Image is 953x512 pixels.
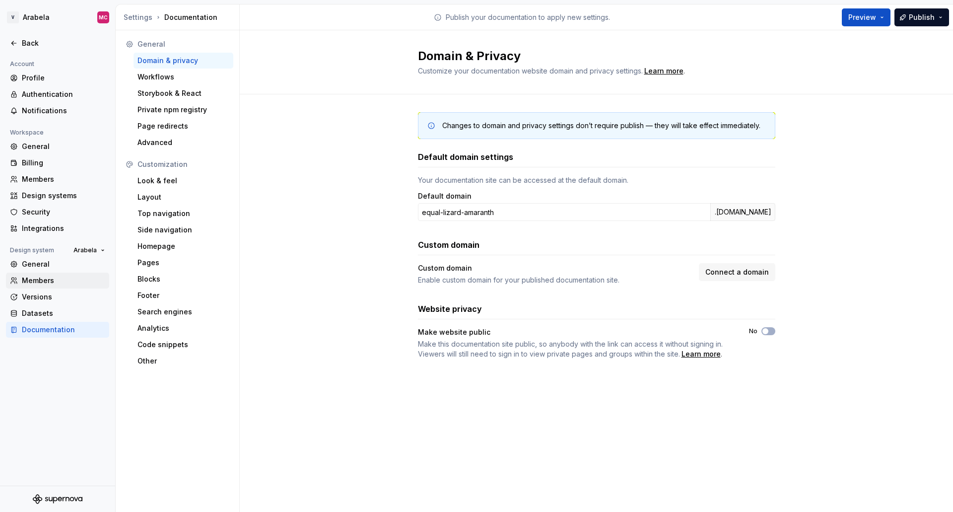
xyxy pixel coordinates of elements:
[124,12,152,22] div: Settings
[22,292,105,302] div: Versions
[6,305,109,321] a: Datasets
[681,349,721,359] a: Learn more
[134,271,233,287] a: Blocks
[643,68,685,75] span: .
[137,159,229,169] div: Customization
[749,327,757,335] label: No
[137,258,229,268] div: Pages
[22,207,105,217] div: Security
[22,38,105,48] div: Back
[699,263,775,281] button: Connect a domain
[6,204,109,220] a: Security
[6,289,109,305] a: Versions
[23,12,50,22] div: Arabela
[418,340,723,358] span: Make this documentation site public, so anybody with the link can access it without signing in. V...
[134,118,233,134] a: Page redirects
[418,175,775,185] div: Your documentation site can be accessed at the default domain.
[418,263,693,273] div: Custom domain
[6,244,58,256] div: Design system
[22,308,105,318] div: Datasets
[22,223,105,233] div: Integrations
[134,69,233,85] a: Workflows
[909,12,935,22] span: Publish
[705,267,769,277] span: Connect a domain
[418,239,479,251] h3: Custom domain
[22,191,105,201] div: Design systems
[137,56,229,66] div: Domain & privacy
[6,35,109,51] a: Back
[137,323,229,333] div: Analytics
[22,174,105,184] div: Members
[137,291,229,300] div: Footer
[6,256,109,272] a: General
[22,325,105,335] div: Documentation
[418,327,731,337] div: Make website public
[137,356,229,366] div: Other
[442,121,760,131] div: Changes to domain and privacy settings don’t require publish — they will take effect immediately.
[134,238,233,254] a: Homepage
[137,72,229,82] div: Workflows
[6,188,109,204] a: Design systems
[22,276,105,286] div: Members
[418,339,731,359] span: .
[134,189,233,205] a: Layout
[134,288,233,303] a: Footer
[99,13,108,21] div: MC
[7,11,19,23] div: V
[418,151,513,163] h3: Default domain settings
[22,73,105,83] div: Profile
[6,171,109,187] a: Members
[842,8,890,26] button: Preview
[134,304,233,320] a: Search engines
[137,241,229,251] div: Homepage
[137,88,229,98] div: Storybook & React
[6,322,109,338] a: Documentation
[137,209,229,219] div: Top navigation
[22,142,105,151] div: General
[22,106,105,116] div: Notifications
[418,275,693,285] div: Enable custom domain for your published documentation site.
[134,102,233,118] a: Private npm registry
[6,127,48,139] div: Workspace
[848,12,876,22] span: Preview
[6,220,109,236] a: Integrations
[418,48,763,64] h2: Domain & Privacy
[6,103,109,119] a: Notifications
[6,58,38,70] div: Account
[73,246,97,254] span: Arabela
[137,39,229,49] div: General
[134,173,233,189] a: Look & feel
[6,70,109,86] a: Profile
[134,255,233,271] a: Pages
[418,303,482,315] h3: Website privacy
[22,259,105,269] div: General
[6,155,109,171] a: Billing
[644,66,683,76] a: Learn more
[137,307,229,317] div: Search engines
[6,86,109,102] a: Authentication
[2,6,113,28] button: VArabelaMC
[22,89,105,99] div: Authentication
[137,105,229,115] div: Private npm registry
[137,274,229,284] div: Blocks
[418,191,472,201] label: Default domain
[134,53,233,69] a: Domain & privacy
[137,176,229,186] div: Look & feel
[22,158,105,168] div: Billing
[134,353,233,369] a: Other
[134,337,233,353] a: Code snippets
[134,206,233,221] a: Top navigation
[134,85,233,101] a: Storybook & React
[710,203,775,221] div: .[DOMAIN_NAME]
[6,139,109,154] a: General
[6,273,109,289] a: Members
[33,494,82,504] svg: Supernova Logo
[134,320,233,336] a: Analytics
[446,12,610,22] p: Publish your documentation to apply new settings.
[124,12,235,22] div: Documentation
[894,8,949,26] button: Publish
[137,138,229,147] div: Advanced
[134,135,233,150] a: Advanced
